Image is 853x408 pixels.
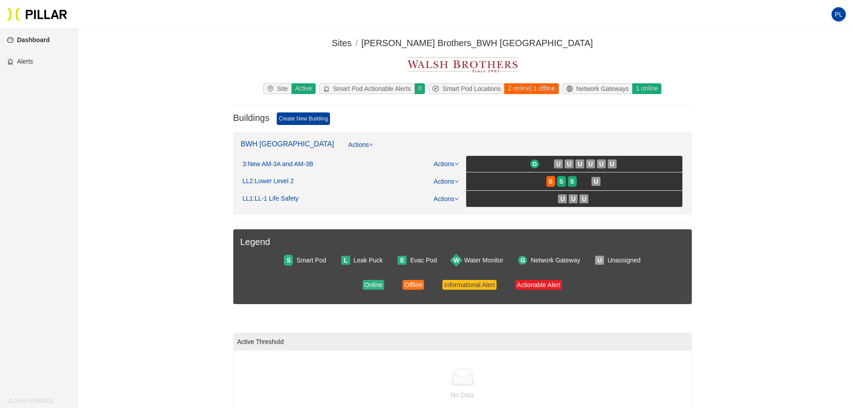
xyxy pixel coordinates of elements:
[355,38,358,48] span: /
[464,255,503,265] div: Water Monitor
[434,178,459,185] a: Actions
[597,255,602,265] span: U
[246,160,313,168] span: : New AM-3A and AM-3B
[434,195,459,202] a: Actions
[531,255,580,265] div: Network Gateway
[556,159,561,169] span: U
[433,86,442,92] span: compass
[234,333,692,351] th: Active Threshold
[400,255,404,265] span: E
[504,83,558,94] div: 2 online | 1 offline
[632,83,661,94] div: 1 online
[520,255,525,265] span: G
[317,83,427,94] a: alertSmart Pod Actionable Alerts0
[320,84,415,94] div: Smart Pod Actionable Alerts
[361,36,593,50] div: [PERSON_NAME] Brothers_BWH [GEOGRAPHIC_DATA]
[570,176,574,186] span: S
[7,7,67,21] img: Pillar Technologies
[7,58,33,65] a: alertAlerts
[454,255,459,265] span: W
[241,140,334,148] a: BWH [GEOGRAPHIC_DATA]
[566,86,576,92] span: global
[594,176,598,186] span: U
[578,159,582,169] span: U
[323,86,333,92] span: alert
[582,194,586,204] span: U
[7,36,50,43] a: dashboardDashboard
[243,195,299,203] div: LL1
[559,176,563,186] span: S
[267,86,277,92] span: environment
[369,142,373,147] span: down
[287,255,291,265] span: S
[610,159,614,169] span: U
[332,38,351,48] span: Sites
[403,54,521,76] img: Walsh Brothers
[243,160,313,168] div: 3
[517,280,560,290] div: Actionable Alert
[444,280,495,290] div: Informational Alert
[599,159,604,169] span: U
[233,112,270,125] h3: Buildings
[354,255,383,265] div: Leak Puck
[560,194,565,204] span: U
[549,176,553,186] span: S
[608,255,641,265] div: Unassigned
[296,255,326,265] div: Smart Pod
[364,280,382,290] div: Online
[454,162,459,166] span: down
[588,159,593,169] span: U
[434,160,459,167] a: Actions
[243,177,294,185] div: LL2
[429,84,504,94] div: Smart Pod Locations
[291,83,316,94] div: Active
[410,255,437,265] div: Evac Pod
[563,84,632,94] div: Network Gateways
[532,159,537,169] span: G
[237,390,688,400] div: No Data
[567,159,571,169] span: U
[344,255,348,265] span: L
[240,236,685,248] h3: Legend
[404,280,422,290] div: Offline
[277,112,330,125] a: Create New Building
[454,179,459,184] span: down
[835,7,842,21] span: PL
[253,177,294,185] span: : Lower Level 2
[348,140,373,156] a: Actions
[253,195,299,203] span: : LL-1 Life Safety
[571,194,575,204] span: U
[454,197,459,201] span: down
[414,83,425,94] div: 0
[264,84,291,94] div: Site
